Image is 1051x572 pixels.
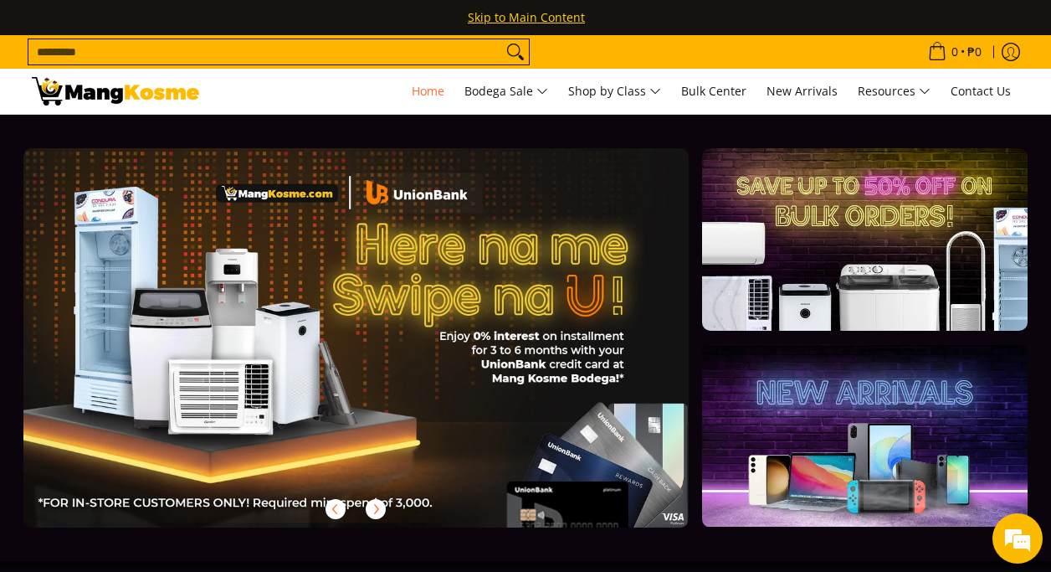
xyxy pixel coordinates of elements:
ul: Customer Navigation [23,35,1028,69]
span: • [923,43,987,61]
button: Next [357,491,394,528]
a: Home [403,69,453,114]
button: Search [502,39,529,64]
span: Bulk Center [681,83,746,99]
div: Leave a message [87,94,281,116]
a: Resources [849,69,939,114]
a: Bulk Center [673,69,755,114]
a: Contact Us [942,69,1019,114]
span: Home [412,83,444,99]
span: 0 [949,46,961,58]
a: Cart [915,35,994,69]
a: Shop by Class [560,69,669,114]
button: Previous [317,491,354,528]
img: Mang Kosme: Your Home Appliances Warehouse Sale Partner! [32,77,199,106]
a: Bodega Sale [456,69,556,114]
span: ₱0 [965,46,984,58]
span: New Arrivals [766,83,838,99]
span: Bodega Sale [464,81,548,102]
span: Contact Us [951,83,1011,99]
textarea: Type your message and click 'Submit' [8,389,319,447]
em: Submit [245,447,304,470]
div: Minimize live chat window [274,8,315,49]
a: New Arrivals [758,69,846,114]
span: Shop by Class [568,81,661,102]
span: We are offline. Please leave us a message. [35,177,292,346]
a: Log in [994,35,1028,69]
nav: Main Menu [216,69,1019,114]
span: Resources [858,81,931,102]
